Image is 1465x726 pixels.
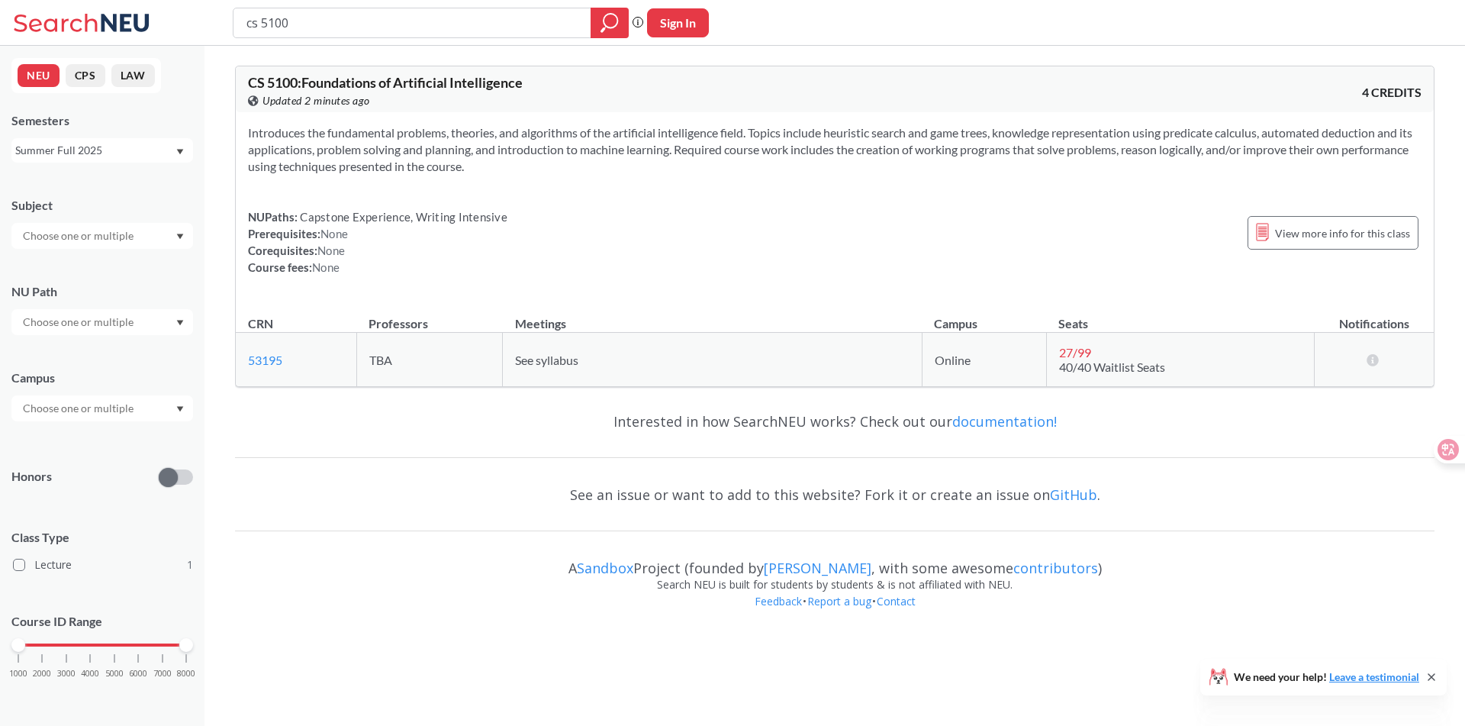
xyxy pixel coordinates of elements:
div: Summer Full 2025Dropdown arrow [11,138,193,163]
input: Choose one or multiple [15,227,143,245]
th: Campus [922,300,1046,333]
span: None [312,260,340,274]
label: Lecture [13,555,193,575]
a: Contact [876,594,916,608]
th: Meetings [503,300,922,333]
a: Feedback [754,594,803,608]
span: 8000 [177,670,195,678]
span: 4000 [81,670,99,678]
span: 1000 [9,670,27,678]
span: 27 / 99 [1059,345,1091,360]
span: Class Type [11,529,193,546]
div: Subject [11,197,193,214]
input: Choose one or multiple [15,313,143,331]
p: Honors [11,468,52,486]
a: [PERSON_NAME] [764,559,871,577]
div: Campus [11,369,193,386]
a: Sandbox [577,559,633,577]
p: Course ID Range [11,613,193,631]
span: 3000 [57,670,76,678]
span: 40/40 Waitlist Seats [1059,360,1165,374]
span: 6000 [129,670,147,678]
div: Search NEU is built for students by students & is not affiliated with NEU. [235,576,1434,593]
a: Leave a testimonial [1329,670,1419,683]
span: We need your help! [1234,672,1419,682]
span: 4 CREDITS [1362,84,1422,101]
span: Updated 2 minutes ago [262,92,370,109]
th: Notifications [1314,300,1434,333]
div: CRN [248,315,273,332]
button: LAW [111,64,155,87]
div: See an issue or want to add to this website? Fork it or create an issue on . [235,473,1434,517]
a: documentation! [952,412,1057,431]
svg: Dropdown arrow [176,406,184,412]
span: None [320,227,348,240]
span: Capstone Experience, Writing Intensive [298,210,507,224]
svg: Dropdown arrow [176,149,184,155]
button: Sign In [647,8,709,37]
svg: Dropdown arrow [176,234,184,240]
a: 53195 [248,353,282,367]
span: 2000 [33,670,51,678]
span: None [317,244,345,257]
span: CS 5100 : Foundations of Artificial Intelligence [248,74,523,91]
span: 5000 [105,670,124,678]
svg: magnifying glass [600,12,619,34]
div: • • [235,593,1434,633]
div: Semesters [11,112,193,129]
button: CPS [66,64,105,87]
button: NEU [18,64,60,87]
span: 1 [187,557,193,573]
th: Professors [356,300,503,333]
div: A Project (founded by , with some awesome ) [235,546,1434,576]
td: Online [922,333,1046,387]
input: Class, professor, course number, "phrase" [245,10,580,36]
td: TBA [356,333,503,387]
div: Summer Full 2025 [15,142,175,159]
span: 7000 [153,670,172,678]
div: magnifying glass [591,8,629,38]
div: Interested in how SearchNEU works? Check out our [235,399,1434,444]
div: Dropdown arrow [11,223,193,249]
div: NU Path [11,283,193,300]
a: GitHub [1050,486,1097,504]
section: Introduces the fundamental problems, theories, and algorithms of the artificial intelligence fiel... [248,124,1422,175]
div: NUPaths: Prerequisites: Corequisites: Course fees: [248,208,507,276]
svg: Dropdown arrow [176,320,184,326]
a: contributors [1013,559,1098,577]
input: Choose one or multiple [15,399,143,418]
div: Dropdown arrow [11,309,193,335]
a: Report a bug [807,594,872,608]
th: Seats [1046,300,1314,333]
div: Dropdown arrow [11,395,193,421]
span: See syllabus [515,353,578,367]
span: View more info for this class [1275,224,1410,243]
